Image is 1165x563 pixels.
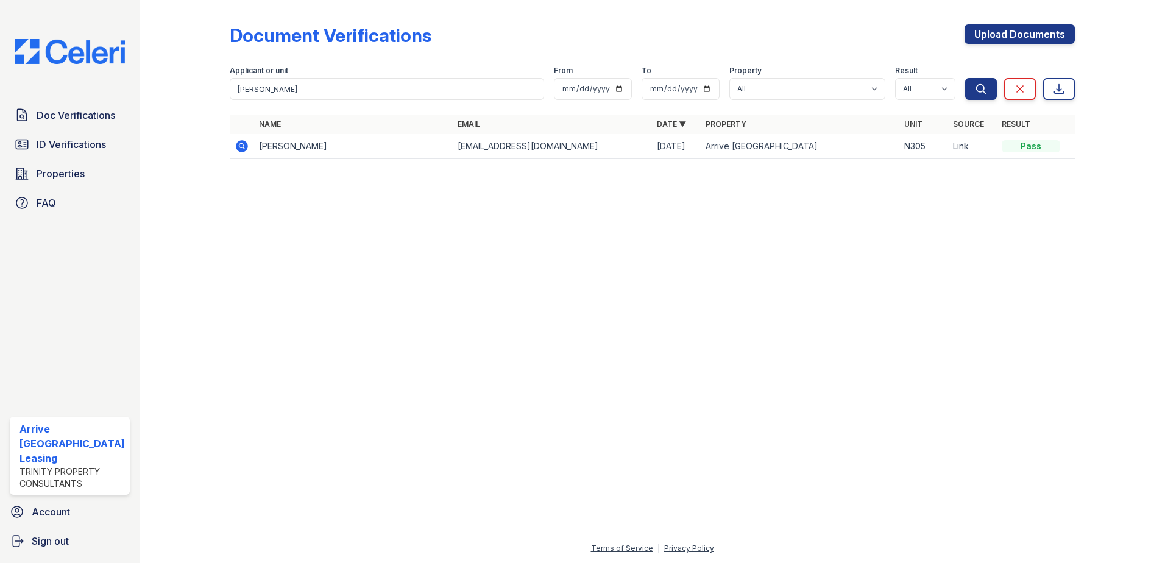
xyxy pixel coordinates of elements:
[904,119,922,129] a: Unit
[10,103,130,127] a: Doc Verifications
[254,134,453,159] td: [PERSON_NAME]
[37,137,106,152] span: ID Verifications
[32,505,70,519] span: Account
[895,66,918,76] label: Result
[230,24,431,46] div: Document Verifications
[453,134,652,159] td: [EMAIL_ADDRESS][DOMAIN_NAME]
[1002,140,1060,152] div: Pass
[19,422,125,466] div: Arrive [GEOGRAPHIC_DATA] Leasing
[664,544,714,553] a: Privacy Policy
[458,119,480,129] a: Email
[642,66,651,76] label: To
[32,534,69,548] span: Sign out
[1002,119,1030,129] a: Result
[5,39,135,64] img: CE_Logo_Blue-a8612792a0a2168367f1c8372b55b34899dd931a85d93a1a3d3e32e68fde9ad4.png
[37,108,115,122] span: Doc Verifications
[5,529,135,553] a: Sign out
[953,119,984,129] a: Source
[657,544,660,553] div: |
[729,66,762,76] label: Property
[706,119,746,129] a: Property
[5,500,135,524] a: Account
[19,466,125,490] div: Trinity Property Consultants
[230,66,288,76] label: Applicant or unit
[652,134,701,159] td: [DATE]
[948,134,997,159] td: Link
[259,119,281,129] a: Name
[965,24,1075,44] a: Upload Documents
[899,134,948,159] td: N305
[37,196,56,210] span: FAQ
[230,78,545,100] input: Search by name, email, or unit number
[10,132,130,157] a: ID Verifications
[37,166,85,181] span: Properties
[591,544,653,553] a: Terms of Service
[657,119,686,129] a: Date ▼
[10,191,130,215] a: FAQ
[701,134,900,159] td: Arrive [GEOGRAPHIC_DATA]
[554,66,573,76] label: From
[10,161,130,186] a: Properties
